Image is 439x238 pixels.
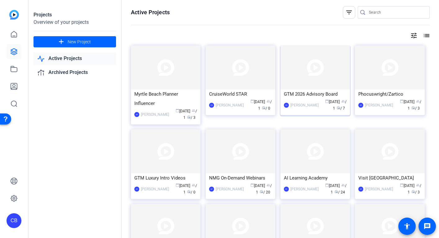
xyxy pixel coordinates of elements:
img: blue-gradient.svg [9,10,19,19]
div: Overview of your projects [34,19,116,26]
span: / 1 [258,100,272,110]
span: group [416,183,420,187]
span: New Project [68,39,91,45]
span: radio [262,106,266,110]
span: group [267,99,270,103]
span: radio [187,190,191,193]
div: [PERSON_NAME] [141,111,169,118]
span: / 1 [408,184,421,194]
span: [DATE] [400,184,414,188]
div: GTM 2026 Advisory Board [284,89,347,99]
div: CB [209,103,214,108]
span: calendar_today [250,99,254,103]
span: group [341,99,345,103]
div: AI Learning Academy [284,173,347,183]
span: / 1 [331,184,347,194]
span: / 3 [187,115,195,120]
span: radio [334,190,338,193]
div: [PERSON_NAME] [290,102,319,108]
span: / 0 [187,190,195,194]
span: / 1 [333,100,347,110]
span: group [192,109,195,112]
span: calendar_today [250,183,254,187]
div: NMG On-Demand Webinars [209,173,272,183]
mat-icon: list [422,32,430,39]
span: [DATE] [325,100,340,104]
span: radio [260,190,263,193]
div: [PERSON_NAME] [365,102,393,108]
a: Active Projects [34,52,116,65]
div: AP [134,187,139,192]
span: group [416,99,420,103]
mat-icon: message [423,223,431,230]
div: CruiseWorld STAR [209,89,272,99]
span: radio [411,190,415,193]
div: [PERSON_NAME] [290,186,319,192]
span: group [341,183,345,187]
span: / 1 [256,184,272,194]
span: calendar_today [400,99,404,103]
div: [PERSON_NAME] [365,186,393,192]
div: GTM Luxury Intro Videos [134,173,197,183]
span: [DATE] [400,100,414,104]
span: radio [337,106,340,110]
div: CB [7,213,21,228]
input: Search [369,9,425,16]
div: CB [284,103,289,108]
span: / 24 [334,190,345,194]
span: calendar_today [325,99,329,103]
span: [DATE] [176,109,190,113]
span: calendar_today [325,183,329,187]
div: [PERSON_NAME] [216,102,244,108]
span: group [192,183,195,187]
div: Visit [GEOGRAPHIC_DATA] [358,173,421,183]
span: / 3 [411,106,420,110]
span: [DATE] [325,184,340,188]
mat-icon: tune [410,32,418,39]
mat-icon: filter_list [345,9,353,16]
span: / 1 [183,109,197,120]
h1: Active Projects [131,9,170,16]
span: / 0 [262,106,270,110]
span: radio [411,106,415,110]
span: / 20 [260,190,270,194]
span: [DATE] [250,184,265,188]
mat-icon: add [57,38,65,46]
div: Projects [34,11,116,19]
span: / 1 [183,184,197,194]
span: [DATE] [250,100,265,104]
div: Myrtle Beach Planner Influencer [134,89,197,108]
div: [PERSON_NAME] [216,186,244,192]
div: Phocuswright/Zartico [358,89,421,99]
div: [PERSON_NAME] [141,186,169,192]
span: / 1 [408,100,421,110]
div: AP [134,112,139,117]
mat-icon: accessibility [403,223,411,230]
div: AP [358,103,363,108]
div: AP [209,187,214,192]
span: group [267,183,270,187]
span: calendar_today [400,183,404,187]
div: AP [358,187,363,192]
span: [DATE] [176,184,190,188]
span: radio [187,115,191,119]
button: New Project [34,36,116,47]
span: / 3 [411,190,420,194]
div: AP [284,187,289,192]
span: / 7 [337,106,345,110]
a: Archived Projects [34,66,116,79]
span: calendar_today [176,183,179,187]
span: calendar_today [176,109,179,112]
